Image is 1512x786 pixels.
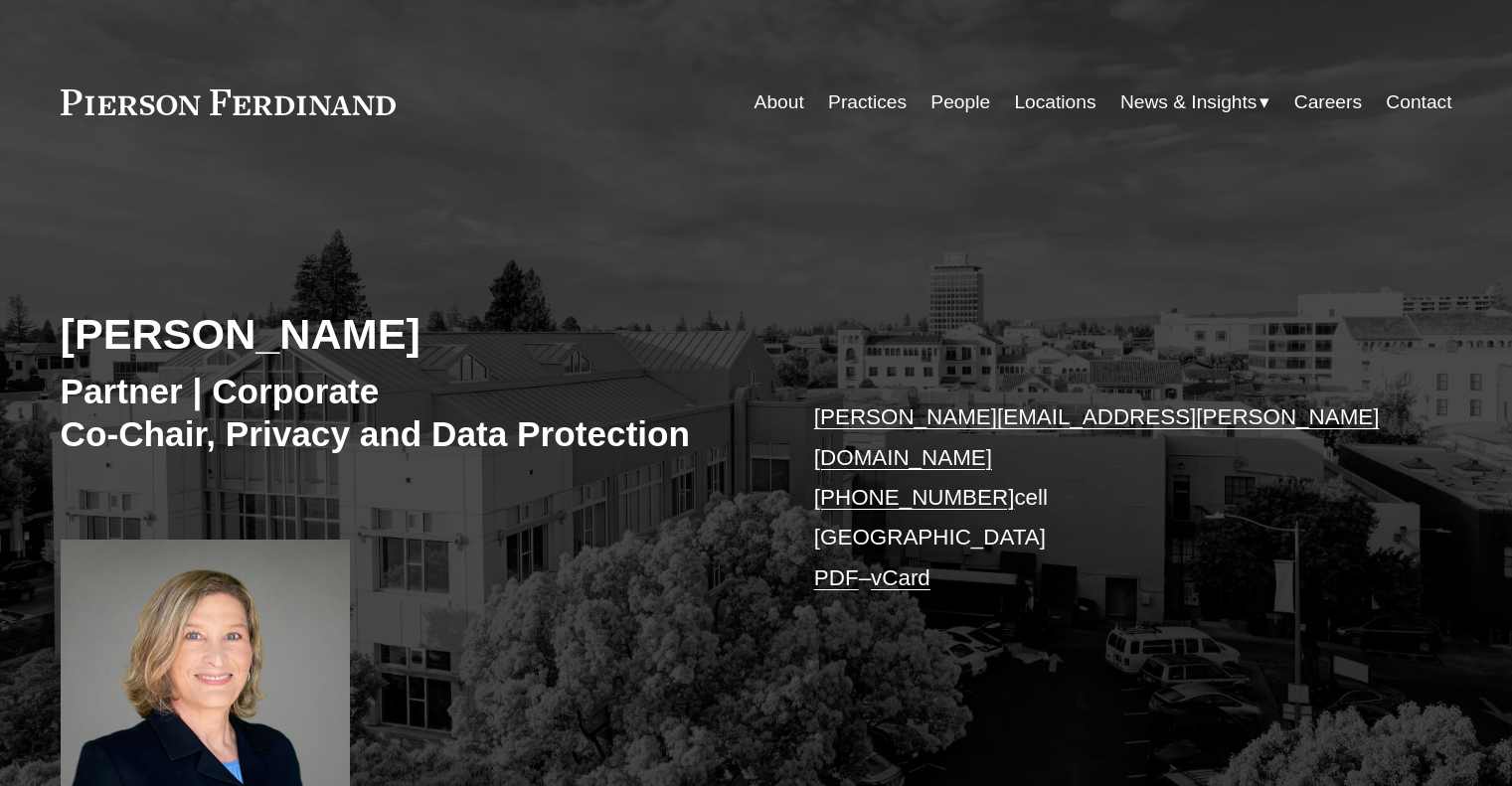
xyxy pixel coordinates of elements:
[814,485,1015,510] a: [PHONE_NUMBER]
[828,83,907,121] a: Practices
[930,83,990,121] a: People
[61,370,756,456] h3: Partner | Corporate Co-Chair, Privacy and Data Protection
[814,397,1394,598] p: cell [GEOGRAPHIC_DATA] –
[1120,83,1270,121] a: folder dropdown
[1120,85,1258,120] span: News & Insights
[871,565,930,590] a: vCard
[814,404,1380,469] a: [PERSON_NAME][EMAIL_ADDRESS][PERSON_NAME][DOMAIN_NAME]
[755,83,804,121] a: About
[814,565,859,590] a: PDF
[1386,83,1451,121] a: Contact
[1294,83,1362,121] a: Careers
[61,308,756,360] h2: [PERSON_NAME]
[1014,83,1095,121] a: Locations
